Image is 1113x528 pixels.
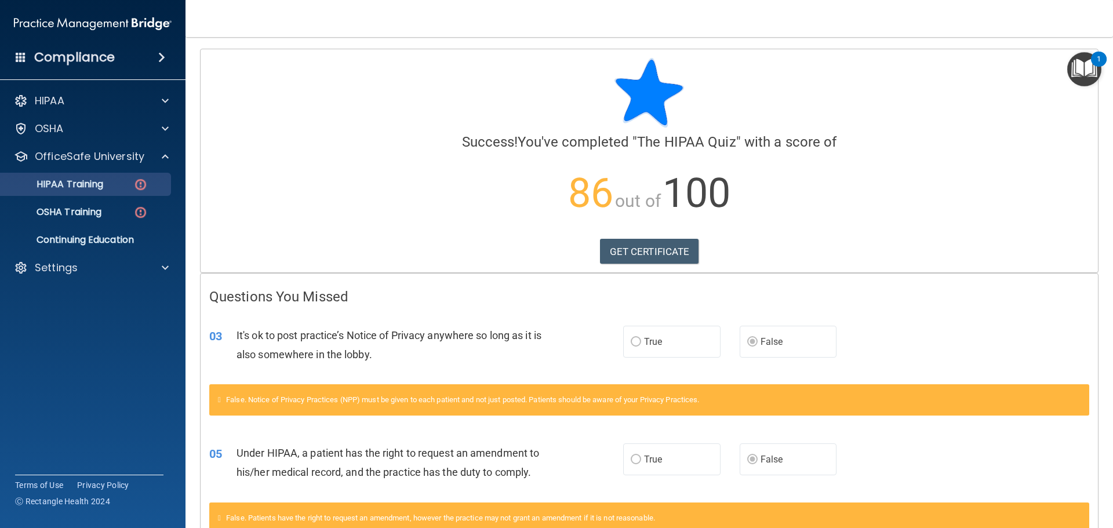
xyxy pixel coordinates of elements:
span: False [761,336,783,347]
p: OSHA Training [8,206,101,218]
input: False [747,456,758,464]
span: False. Patients have the right to request an amendment, however the practice may not grant an ame... [226,514,655,522]
h4: Compliance [34,49,115,65]
a: HIPAA [14,94,169,108]
input: False [747,338,758,347]
a: Settings [14,261,169,275]
span: It's ok to post practice’s Notice of Privacy anywhere so long as it is also somewhere in the lobby. [237,329,541,361]
p: Settings [35,261,78,275]
img: danger-circle.6113f641.png [133,205,148,220]
a: Terms of Use [15,479,63,491]
h4: You've completed " " with a score of [209,134,1089,150]
span: The HIPAA Quiz [637,134,736,150]
a: Privacy Policy [77,479,129,491]
input: True [631,338,641,347]
p: Continuing Education [8,234,166,246]
span: 05 [209,447,222,461]
span: True [644,336,662,347]
p: OfficeSafe University [35,150,144,163]
h4: Questions You Missed [209,289,1089,304]
div: 1 [1097,59,1101,74]
span: True [644,454,662,465]
span: Ⓒ Rectangle Health 2024 [15,496,110,507]
p: OSHA [35,122,64,136]
img: PMB logo [14,12,172,35]
span: 100 [663,169,730,217]
input: True [631,456,641,464]
a: OSHA [14,122,169,136]
span: Success! [462,134,518,150]
span: 86 [568,169,613,217]
p: HIPAA [35,94,64,108]
span: Under HIPAA, a patient has the right to request an amendment to his/her medical record, and the p... [237,447,539,478]
button: Open Resource Center, 1 new notification [1067,52,1101,86]
a: GET CERTIFICATE [600,239,699,264]
span: 03 [209,329,222,343]
span: False [761,454,783,465]
a: OfficeSafe University [14,150,169,163]
span: out of [615,191,661,211]
img: danger-circle.6113f641.png [133,177,148,192]
p: HIPAA Training [8,179,103,190]
span: False. Notice of Privacy Practices (NPP) must be given to each patient and not just posted. Patie... [226,395,699,404]
img: blue-star-rounded.9d042014.png [614,58,684,128]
